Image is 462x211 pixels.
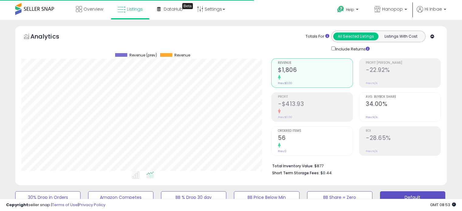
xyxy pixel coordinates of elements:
[306,34,329,39] div: Totals For
[164,6,183,12] span: DataHub
[366,95,440,99] span: Avg. Buybox Share
[278,95,353,99] span: Profit
[382,6,403,12] span: Hanopop
[366,100,440,109] h2: 34.00%
[327,45,377,52] div: Include Returns
[430,202,456,208] span: 2025-10-8 08:53 GMT
[278,129,353,133] span: Ordered Items
[337,5,344,13] i: Get Help
[417,6,446,20] a: Hi Inbae
[161,191,226,203] button: BB % Drop 30 day
[366,66,440,75] h2: -22.92%
[366,115,378,119] small: Prev: N/A
[425,6,442,12] span: Hi Inbae
[129,53,157,57] span: Revenue (prev)
[174,53,190,57] span: Revenue
[366,129,440,133] span: ROI
[332,1,364,20] a: Help
[182,3,193,9] div: Tooltip anchor
[234,191,299,203] button: BB Price Below Min
[127,6,143,12] span: Listings
[6,202,28,208] strong: Copyright
[366,81,378,85] small: Prev: N/A
[278,81,292,85] small: Prev: $0.00
[30,32,71,42] h5: Analytics
[380,191,445,203] button: Default
[272,163,313,168] b: Total Inventory Value:
[272,162,436,169] li: $877
[278,66,353,75] h2: $1,806
[307,191,372,203] button: BB Share = Zero
[333,32,378,40] button: All Selected Listings
[278,61,353,65] span: Revenue
[278,134,353,143] h2: 56
[15,191,80,203] button: 30% Drop in Orders
[278,149,286,153] small: Prev: 0
[84,6,103,12] span: Overview
[366,61,440,65] span: Profit [PERSON_NAME]
[272,170,320,175] b: Short Term Storage Fees:
[378,32,423,40] button: Listings With Cost
[366,149,378,153] small: Prev: N/A
[88,191,153,203] button: Amazon Competes
[79,202,105,208] a: Privacy Policy
[52,202,78,208] a: Terms of Use
[6,202,105,208] div: seller snap | |
[278,115,292,119] small: Prev: $0.00
[278,100,353,109] h2: -$413.93
[366,134,440,143] h2: -28.65%
[346,7,354,12] span: Help
[320,170,332,176] span: $0.44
